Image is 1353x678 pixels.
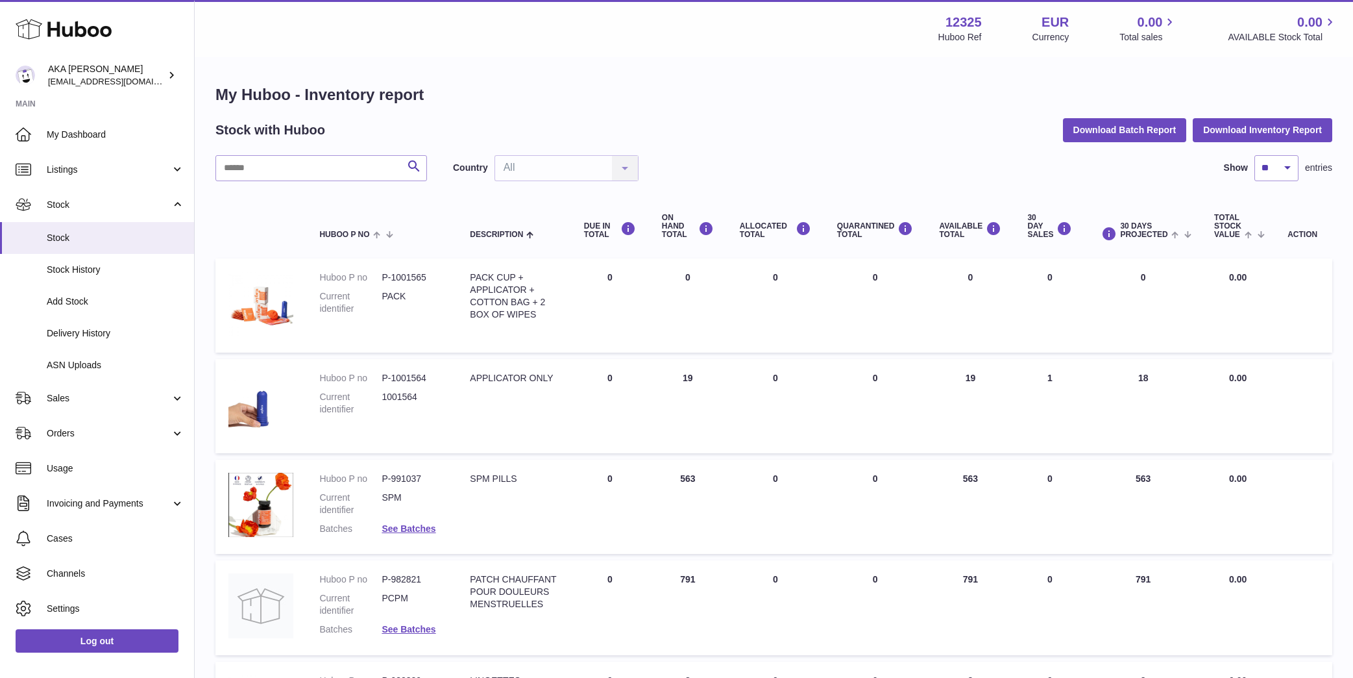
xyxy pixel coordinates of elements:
[470,573,557,610] div: PATCH CHAUFFANT POUR DOULEURS MENSTRUELLES
[1032,31,1069,44] div: Currency
[47,533,184,545] span: Cases
[1085,258,1201,353] td: 0
[584,221,636,239] div: DUE IN TOTAL
[215,84,1332,105] h1: My Huboo - Inventory report
[1138,14,1163,31] span: 0.00
[228,271,293,336] img: product image
[453,162,488,174] label: Country
[873,272,878,282] span: 0
[319,592,382,617] dt: Current identifier
[1120,222,1167,239] span: 30 DAYS PROJECTED
[938,31,982,44] div: Huboo Ref
[319,492,382,516] dt: Current identifier
[47,392,171,405] span: Sales
[319,372,382,384] dt: Huboo P no
[1224,162,1248,174] label: Show
[571,460,649,555] td: 0
[926,359,1014,453] td: 19
[1287,231,1319,239] div: Action
[47,232,184,244] span: Stock
[1228,14,1337,44] a: 0.00 AVAILABLE Stock Total
[319,231,369,239] span: Huboo P no
[47,359,184,371] span: ASN Uploads
[47,603,184,615] span: Settings
[649,258,727,353] td: 0
[47,568,184,580] span: Channels
[319,271,382,284] dt: Huboo P no
[1085,460,1201,555] td: 563
[662,214,714,240] div: ON HAND Total
[727,560,824,655] td: 0
[1119,31,1177,44] span: Total sales
[47,264,184,276] span: Stock History
[649,460,727,555] td: 563
[945,14,982,31] strong: 12325
[319,290,382,315] dt: Current identifier
[1027,214,1072,240] div: 30 DAY SALES
[1297,14,1323,31] span: 0.00
[228,473,293,537] img: product image
[1014,560,1085,655] td: 0
[837,221,914,239] div: QUARANTINED Total
[382,592,444,617] dd: PCPM
[1014,258,1085,353] td: 0
[382,391,444,416] dd: 1001564
[215,121,325,139] h2: Stock with Huboo
[1193,118,1332,142] button: Download Inventory Report
[470,271,557,321] div: PACK CUP + APPLICATOR + COTTON BAG + 2 BOX OF WIPES
[48,63,165,88] div: AKA [PERSON_NAME]
[47,129,184,141] span: My Dashboard
[727,258,824,353] td: 0
[727,460,824,555] td: 0
[1014,359,1085,453] td: 1
[319,473,382,485] dt: Huboo P no
[727,359,824,453] td: 0
[926,460,1014,555] td: 563
[228,573,293,638] img: product image
[382,523,435,534] a: See Batches
[1229,272,1247,282] span: 0.00
[649,359,727,453] td: 19
[1119,14,1177,44] a: 0.00 Total sales
[382,492,444,516] dd: SPM
[571,560,649,655] td: 0
[1229,574,1247,584] span: 0.00
[382,473,444,485] dd: P-991037
[319,523,382,535] dt: Batches
[228,372,293,437] img: product image
[47,327,184,340] span: Delivery History
[926,258,1014,353] td: 0
[47,497,171,510] span: Invoicing and Payments
[47,295,184,308] span: Add Stock
[571,258,649,353] td: 0
[47,164,171,176] span: Listings
[382,573,444,586] dd: P-982821
[470,231,523,239] span: Description
[48,76,191,86] span: [EMAIL_ADDRESS][DOMAIN_NAME]
[47,199,171,211] span: Stock
[873,473,878,484] span: 0
[1229,473,1247,484] span: 0.00
[873,373,878,383] span: 0
[1305,162,1332,174] span: entries
[382,290,444,315] dd: PACK
[1014,460,1085,555] td: 0
[1042,14,1069,31] strong: EUR
[649,560,727,655] td: 791
[16,66,35,85] img: khenia.ndri@edhec.com
[319,623,382,636] dt: Batches
[382,271,444,284] dd: P-1001565
[470,372,557,384] div: APPLICATOR ONLY
[470,473,557,485] div: SPM PILLS
[926,560,1014,655] td: 791
[16,629,178,653] a: Log out
[1214,214,1241,240] span: Total stock value
[1228,31,1337,44] span: AVAILABLE Stock Total
[939,221,1001,239] div: AVAILABLE Total
[47,427,171,440] span: Orders
[873,574,878,584] span: 0
[1229,373,1247,383] span: 0.00
[319,573,382,586] dt: Huboo P no
[319,391,382,416] dt: Current identifier
[47,462,184,475] span: Usage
